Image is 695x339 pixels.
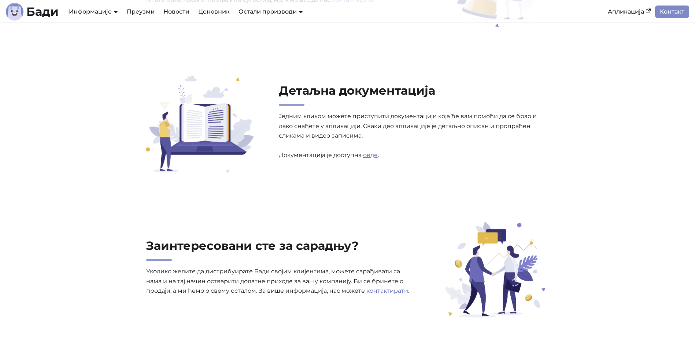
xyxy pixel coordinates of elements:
a: Ценовник [194,6,234,18]
a: Апликација [603,6,655,18]
a: Информације [69,8,118,15]
img: Заинтересовани сте за сарадњу? [437,220,551,319]
a: Преузми [122,6,159,18]
a: ЛогоБади [6,3,59,21]
p: Једним кликом можете приступити документацији која ће вам помоћи да се брзо и лако снађете у апли... [279,112,549,160]
b: Бади [26,6,59,18]
a: Новости [159,6,194,18]
img: Лого [6,3,23,21]
h2: Детаљна документација [279,83,549,106]
img: Детаљна документација [144,74,257,174]
h2: Заинтересовани сте за сарадњу? [146,238,417,261]
a: Контакт [655,6,689,18]
a: овде [363,152,378,158]
a: Остали производи [239,8,303,15]
p: Уколико желите да дистрибуирате Бади својим клијентима, можете сарађивати са нама и на тај начин ... [146,267,417,296]
a: контактирати [366,287,408,294]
